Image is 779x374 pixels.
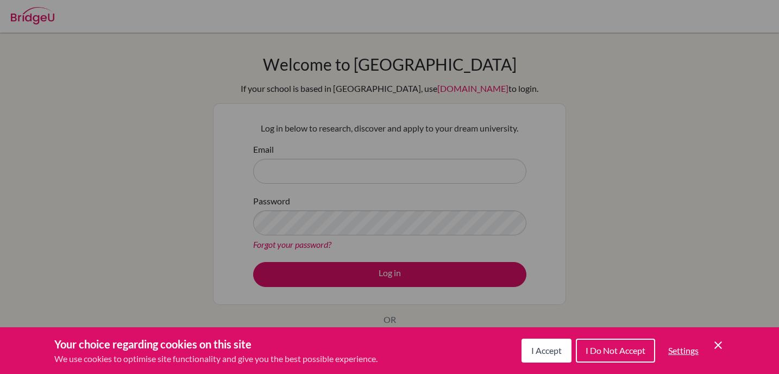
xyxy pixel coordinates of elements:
[54,336,378,352] h3: Your choice regarding cookies on this site
[659,340,707,361] button: Settings
[522,339,571,363] button: I Accept
[712,339,725,352] button: Save and close
[668,345,699,356] span: Settings
[54,352,378,365] p: We use cookies to optimise site functionality and give you the best possible experience.
[586,345,645,356] span: I Do Not Accept
[576,339,655,363] button: I Do Not Accept
[531,345,562,356] span: I Accept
